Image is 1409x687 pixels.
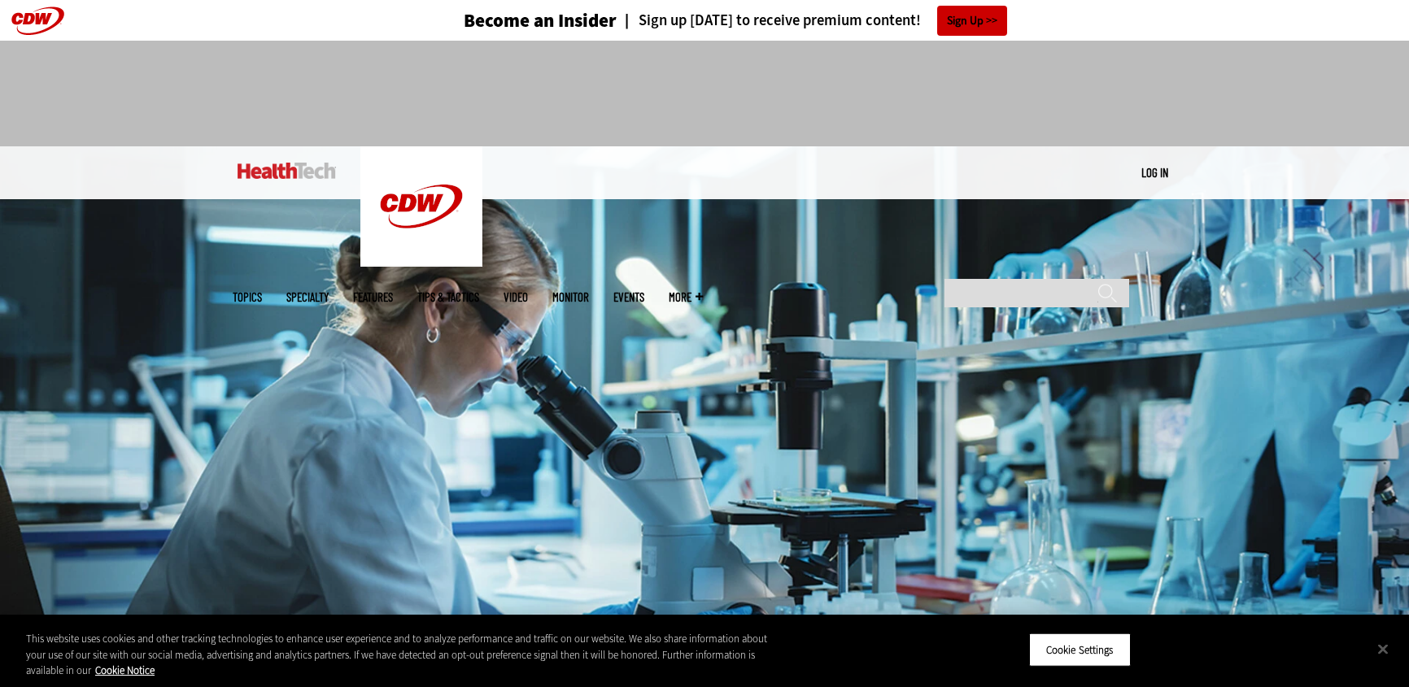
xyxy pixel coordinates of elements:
span: More [669,291,703,303]
a: Become an Insider [403,11,617,30]
a: Video [504,291,528,303]
button: Close [1365,631,1401,667]
a: Sign Up [937,6,1007,36]
img: Home [360,146,482,267]
span: Specialty [286,291,329,303]
button: Cookie Settings [1029,633,1131,667]
h3: Become an Insider [464,11,617,30]
a: More information about your privacy [95,663,155,677]
iframe: advertisement [408,57,1001,130]
a: Tips & Tactics [417,291,479,303]
img: Home [238,163,336,179]
a: Log in [1141,165,1168,180]
a: MonITor [552,291,589,303]
div: User menu [1141,164,1168,181]
a: Sign up [DATE] to receive premium content! [617,13,921,28]
div: This website uses cookies and other tracking technologies to enhance user experience and to analy... [26,631,775,679]
a: Features [353,291,393,303]
a: CDW [360,254,482,271]
span: Topics [233,291,262,303]
a: Events [613,291,644,303]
